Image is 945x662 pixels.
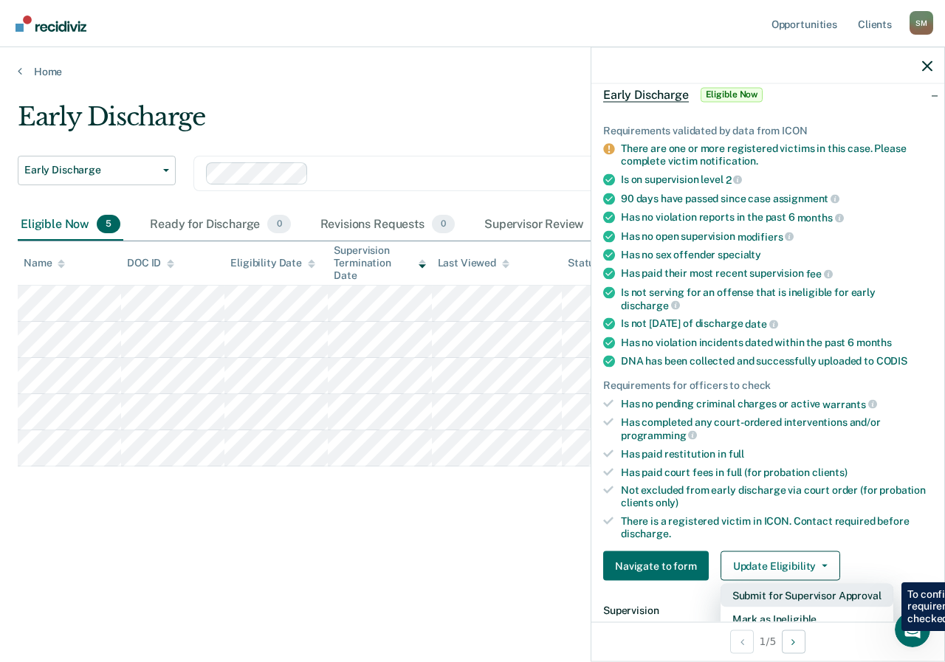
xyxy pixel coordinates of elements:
div: Has paid court fees in full (for probation [621,466,932,478]
a: Home [18,65,927,78]
div: Is on supervision level [621,173,932,186]
div: Early Discharge [18,102,868,144]
span: clients) [812,466,848,477]
div: Last Viewed [438,257,509,269]
span: fee [806,268,833,280]
div: Eligible Now [18,209,123,241]
div: Is not [DATE] of discharge [621,317,932,331]
div: S M [910,11,933,35]
div: Requirements for officers to check [603,379,932,391]
span: months [856,336,892,348]
span: 0 [267,215,290,234]
span: CODIS [876,354,907,366]
img: Recidiviz [16,15,86,32]
button: Update Eligibility [721,551,840,581]
div: 90 days have passed since case [621,192,932,205]
button: Next Opportunity [782,630,805,653]
div: Has no open supervision [621,230,932,243]
div: Ready for Discharge [147,209,293,241]
span: Eligible Now [701,87,763,102]
div: Has no violation reports in the past 6 [621,211,932,224]
div: Revisions Requests [317,209,458,241]
div: Name [24,257,65,269]
button: Profile dropdown button [910,11,933,35]
span: modifiers [738,230,794,242]
div: Is not serving for an offense that is ineligible for early [621,286,932,311]
div: Has paid their most recent supervision [621,267,932,280]
span: 0 [432,215,455,234]
div: Has no violation incidents dated within the past 6 [621,336,932,348]
span: date [745,318,777,330]
dt: Supervision [603,604,932,617]
div: Requirements validated by data from ICON [603,124,932,137]
div: Not excluded from early discharge via court order (for probation clients [621,484,932,509]
div: Has no sex offender [621,249,932,261]
span: months [797,211,844,223]
span: warrants [822,398,877,410]
span: Early Discharge [603,87,689,102]
span: full [729,447,744,459]
button: Previous Opportunity [730,630,754,653]
div: Early DischargeEligible Now [591,71,944,118]
a: Navigate to form link [603,551,715,581]
span: 5 [97,215,120,234]
button: Navigate to form [603,551,709,581]
button: Mark as Ineligible [721,607,893,631]
span: assignment [773,193,839,204]
div: 1 / 5 [591,621,944,661]
div: DNA has been collected and successfully uploaded to [621,354,932,367]
div: There are one or more registered victims in this case. Please complete victim notification. [621,142,932,168]
div: Has completed any court-ordered interventions and/or [621,416,932,441]
div: Status [568,257,599,269]
span: discharge [621,299,680,311]
button: Submit for Supervisor Approval [721,584,893,607]
div: Has paid restitution in [621,447,932,460]
span: only) [656,497,678,508]
div: There is a registered victim in ICON. Contact required before [621,514,932,539]
div: Has no pending criminal charges or active [621,397,932,410]
div: Eligibility Date [230,257,315,269]
span: Early Discharge [24,164,157,176]
div: Supervisor Review [481,209,618,241]
div: DOC ID [127,257,174,269]
span: discharge. [621,527,671,539]
span: programming [621,429,697,441]
iframe: Intercom live chat [895,612,930,647]
span: 2 [726,173,743,185]
div: Supervision Termination Date [334,244,425,281]
span: specialty [718,249,761,261]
